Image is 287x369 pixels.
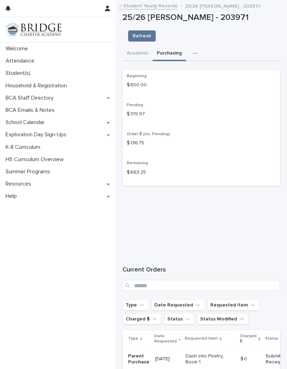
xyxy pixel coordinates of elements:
[3,156,69,163] p: HS Curriculum Overview
[153,46,186,61] button: Purchasing
[3,193,22,200] p: Help
[122,299,148,311] button: Type
[240,355,248,362] p: $ 0
[3,119,50,126] p: School Calendar
[3,168,56,175] p: Summer Programs
[3,82,72,89] p: Household & Registration
[127,132,170,136] span: Order $ (inc. Pending)
[122,13,280,23] p: 25/26 [PERSON_NAME] - 203971
[122,313,161,325] button: Charged $
[128,30,156,42] button: Refresh
[3,107,60,114] p: BCA Emails & Notes
[164,313,194,325] button: Status
[127,103,143,107] span: Pending
[197,313,248,325] button: Status Modified
[185,2,260,9] p: 25/26 [PERSON_NAME] - 203971
[128,353,149,365] p: Parent Purchase
[133,32,151,39] span: Refresh
[119,1,177,9] a: > Student Yearly Records
[207,299,259,311] button: Requested Item
[154,332,177,345] p: Date Requested
[185,353,235,365] p: Dash into Poetry, Book 1
[3,70,36,77] p: Student(s)
[128,335,138,342] p: Type
[127,81,276,89] p: $ 800.00
[265,335,278,342] p: Status
[122,266,280,274] h1: Current Orders
[122,280,280,291] input: Search
[3,144,46,151] p: K-8 Curriculum
[3,45,34,52] p: Welcome
[122,46,153,61] button: Academic
[127,74,147,78] span: Beginning
[3,95,59,101] p: BCA Staff Directory
[155,356,180,362] p: [DATE]
[151,299,204,311] button: Date Requested
[240,332,257,345] p: Charged $
[127,139,276,147] p: $ 136.75
[3,58,40,64] p: Attendance
[6,23,62,37] img: V1C1m3IdTEidaUdm9Hs0
[3,181,37,187] p: Resources
[3,131,72,138] p: Exploration Day Sign-Ups
[127,161,148,165] span: Remaining
[185,335,218,342] p: Requested Item
[127,169,276,176] p: $ 663.25
[127,110,276,118] p: $ 319.97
